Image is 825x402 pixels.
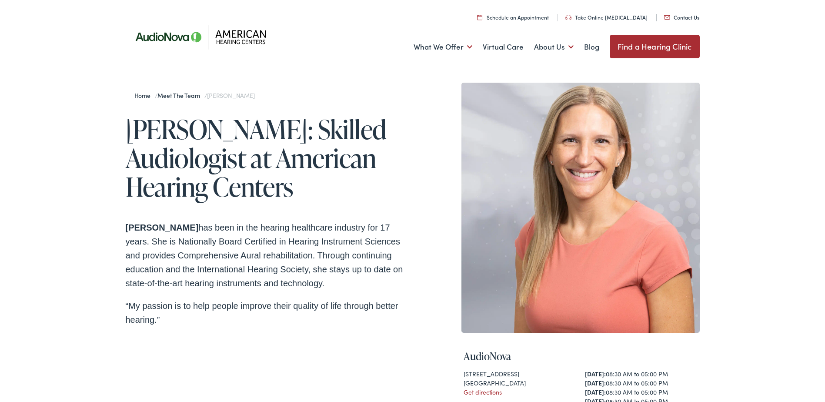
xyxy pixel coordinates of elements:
[585,369,606,378] strong: [DATE]:
[584,31,599,63] a: Blog
[664,15,670,20] img: utility icon
[464,350,698,363] h4: AudioNova
[126,115,413,201] h1: [PERSON_NAME]: Skilled Audiologist at American Hearing Centers
[126,221,413,290] p: has been in the hearing healthcare industry for 17 years. She is Nationally Board Certified in He...
[464,369,576,379] div: [STREET_ADDRESS]
[414,31,472,63] a: What We Offer
[134,91,155,100] a: Home
[565,15,571,20] img: utility icon
[464,388,502,396] a: Get directions
[134,91,255,100] span: / /
[126,299,413,327] p: “My passion is to help people improve their quality of life through better hearing.”
[585,379,606,387] strong: [DATE]:
[585,388,606,396] strong: [DATE]:
[477,13,549,21] a: Schedule an Appointment
[207,91,254,100] span: [PERSON_NAME]
[461,83,700,333] img: Christina Parrott is a board-certified hearing instrument specialist at American Hearing Centers ...
[610,35,700,58] a: Find a Hearing Clinic
[565,13,648,21] a: Take Online [MEDICAL_DATA]
[483,31,524,63] a: Virtual Care
[477,14,482,20] img: utility icon
[534,31,574,63] a: About Us
[664,13,699,21] a: Contact Us
[464,379,576,388] div: [GEOGRAPHIC_DATA]
[126,223,199,232] strong: [PERSON_NAME]
[157,91,204,100] a: Meet the Team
